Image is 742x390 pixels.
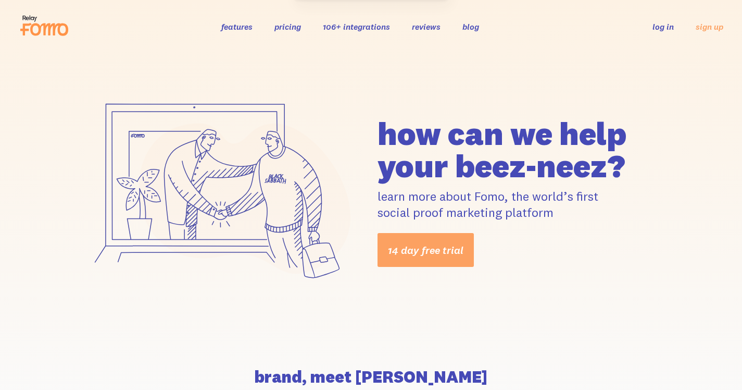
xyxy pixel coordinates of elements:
[221,21,253,32] a: features
[652,21,674,32] a: log in
[81,369,662,385] h2: brand, meet [PERSON_NAME]
[323,21,390,32] a: 106+ integrations
[378,233,474,267] a: 14 day free trial
[462,21,479,32] a: blog
[274,21,301,32] a: pricing
[378,117,662,182] h1: how can we help your beez-neez?
[696,21,723,32] a: sign up
[378,188,662,221] p: learn more about Fomo, the world’s first social proof marketing platform
[412,21,441,32] a: reviews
